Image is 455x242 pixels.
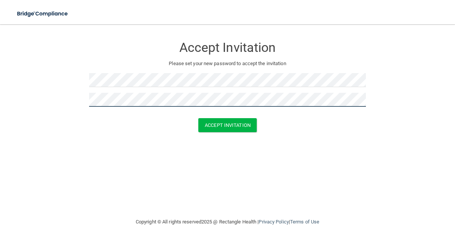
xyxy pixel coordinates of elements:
a: Terms of Use [290,219,319,225]
h3: Accept Invitation [89,41,366,55]
iframe: Drift Widget Chat Controller [324,188,446,219]
div: Copyright © All rights reserved 2025 @ Rectangle Health | | [89,210,366,234]
a: Privacy Policy [259,219,289,225]
button: Accept Invitation [198,118,257,132]
p: Please set your new password to accept the invitation [95,59,360,68]
img: bridge_compliance_login_screen.278c3ca4.svg [11,6,74,22]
